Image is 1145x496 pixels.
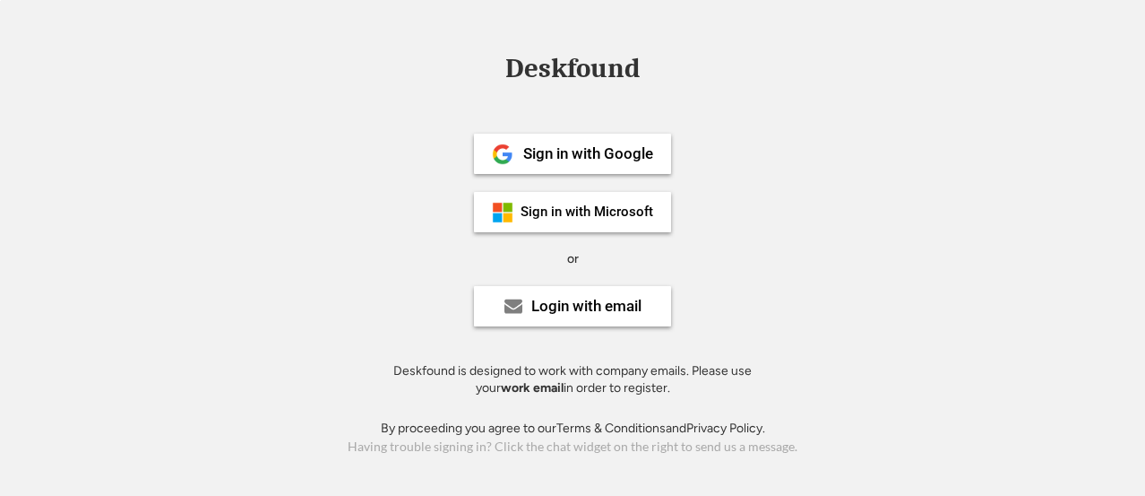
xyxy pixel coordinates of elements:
[686,421,765,436] a: Privacy Policy.
[567,250,579,268] div: or
[523,146,653,161] div: Sign in with Google
[521,205,653,219] div: Sign in with Microsoft
[501,380,564,396] strong: work email
[556,421,666,436] a: Terms & Conditions
[492,144,513,165] img: 1024px-Google__G__Logo.svg.png
[381,420,765,438] div: By proceeding you agree to our and
[531,299,641,314] div: Login with email
[371,362,774,397] div: Deskfound is designed to work with company emails. Please use your in order to register.
[496,55,649,83] div: Deskfound
[492,202,513,223] img: ms-symbollockup_mssymbol_19.png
